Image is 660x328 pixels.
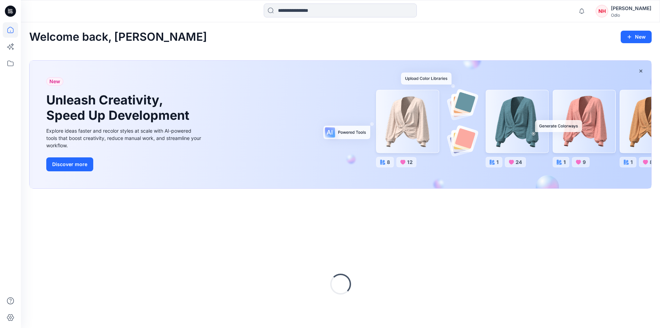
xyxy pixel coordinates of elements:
[46,157,203,171] a: Discover more
[46,157,93,171] button: Discover more
[29,31,207,44] h2: Welcome back, [PERSON_NAME]
[611,13,651,18] div: Odlo
[596,5,608,17] div: NH
[46,127,203,149] div: Explore ideas faster and recolor styles at scale with AI-powered tools that boost creativity, red...
[611,4,651,13] div: [PERSON_NAME]
[49,77,60,86] span: New
[621,31,652,43] button: New
[46,93,192,123] h1: Unleash Creativity, Speed Up Development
